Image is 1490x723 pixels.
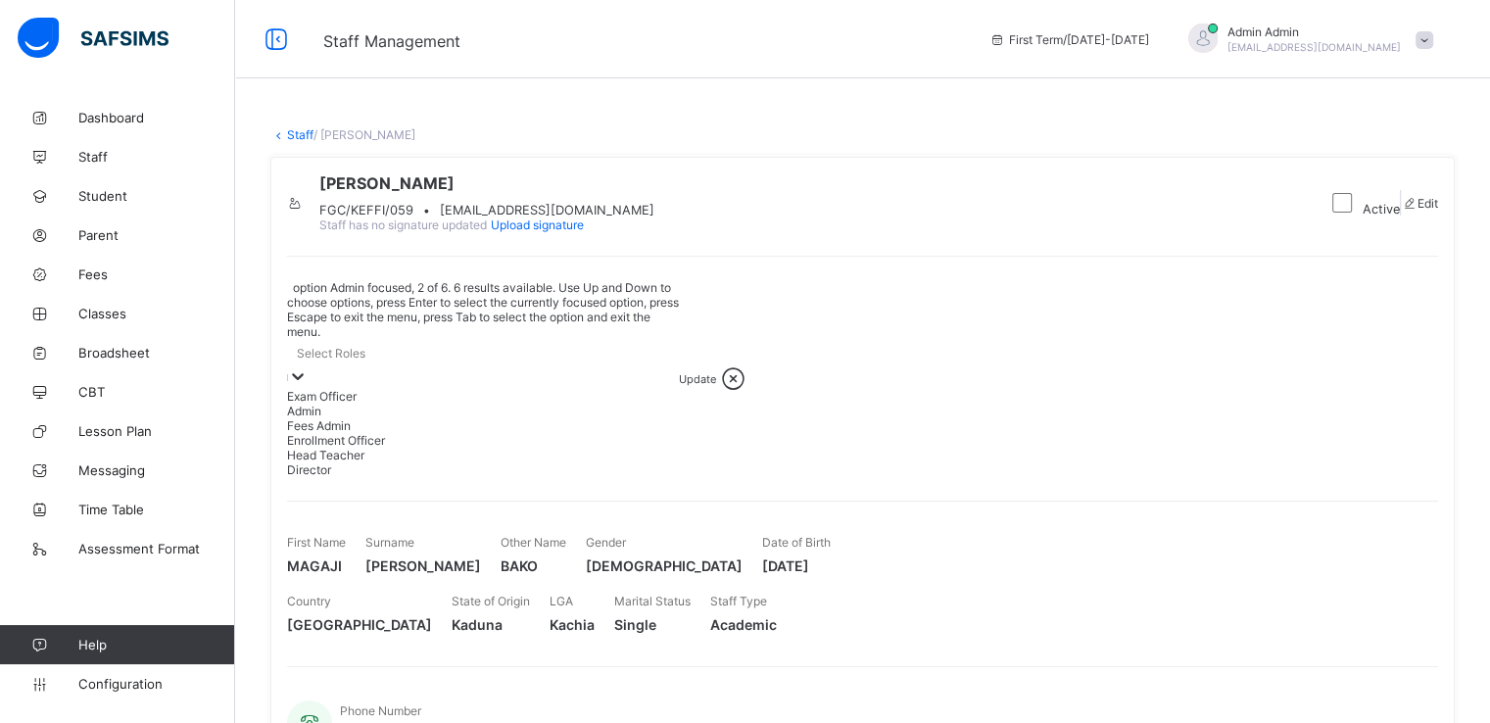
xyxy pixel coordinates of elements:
[614,594,691,608] span: Marital Status
[501,557,566,574] span: BAKO
[1418,196,1438,211] span: Edit
[762,535,831,550] span: Date of Birth
[78,502,235,517] span: Time Table
[78,149,235,165] span: Staff
[614,616,691,633] span: Single
[550,616,595,633] span: Kachia
[78,637,234,652] span: Help
[989,32,1149,47] span: session/term information
[452,616,530,633] span: Kaduna
[78,110,235,125] span: Dashboard
[78,345,235,361] span: Broadsheet
[78,266,235,282] span: Fees
[710,616,777,633] span: Academic
[1169,24,1443,56] div: AdminAdmin
[78,462,235,478] span: Messaging
[491,217,584,232] span: Upload signature
[287,616,432,633] span: [GEOGRAPHIC_DATA]
[287,535,346,550] span: First Name
[18,18,168,59] img: safsims
[287,557,346,574] span: MAGAJI
[550,594,573,608] span: LGA
[501,535,566,550] span: Other Name
[287,462,679,477] div: Director
[287,418,679,433] div: Fees Admin
[78,676,234,692] span: Configuration
[287,433,679,448] div: Enrollment Officer
[762,557,831,574] span: [DATE]
[319,173,654,193] span: [PERSON_NAME]
[287,280,679,339] span: option Admin focused, 2 of 6. 6 results available. Use Up and Down to choose options, press Enter...
[287,448,679,462] div: Head Teacher
[313,127,415,142] span: / [PERSON_NAME]
[78,423,235,439] span: Lesson Plan
[710,594,767,608] span: Staff Type
[287,404,679,418] div: Admin
[78,384,235,400] span: CBT
[287,594,331,608] span: Country
[340,703,421,718] span: Phone Number
[287,127,313,142] a: Staff
[679,372,716,386] span: Update
[78,227,235,243] span: Parent
[78,541,235,556] span: Assessment Format
[452,594,530,608] span: State of Origin
[440,203,654,217] span: [EMAIL_ADDRESS][DOMAIN_NAME]
[1227,41,1401,53] span: [EMAIL_ADDRESS][DOMAIN_NAME]
[78,188,235,204] span: Student
[1363,201,1400,216] span: Active
[319,217,487,232] span: Staff has no signature updated
[323,31,460,51] span: Staff Management
[287,389,679,404] div: Exam Officer
[297,346,365,361] div: Select Roles
[78,306,235,321] span: Classes
[365,535,414,550] span: Surname
[586,557,743,574] span: [DEMOGRAPHIC_DATA]
[319,203,654,217] div: •
[319,203,413,217] span: FGC/KEFFI/059
[586,535,626,550] span: Gender
[1227,24,1401,39] span: Admin Admin
[365,557,481,574] span: [PERSON_NAME]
